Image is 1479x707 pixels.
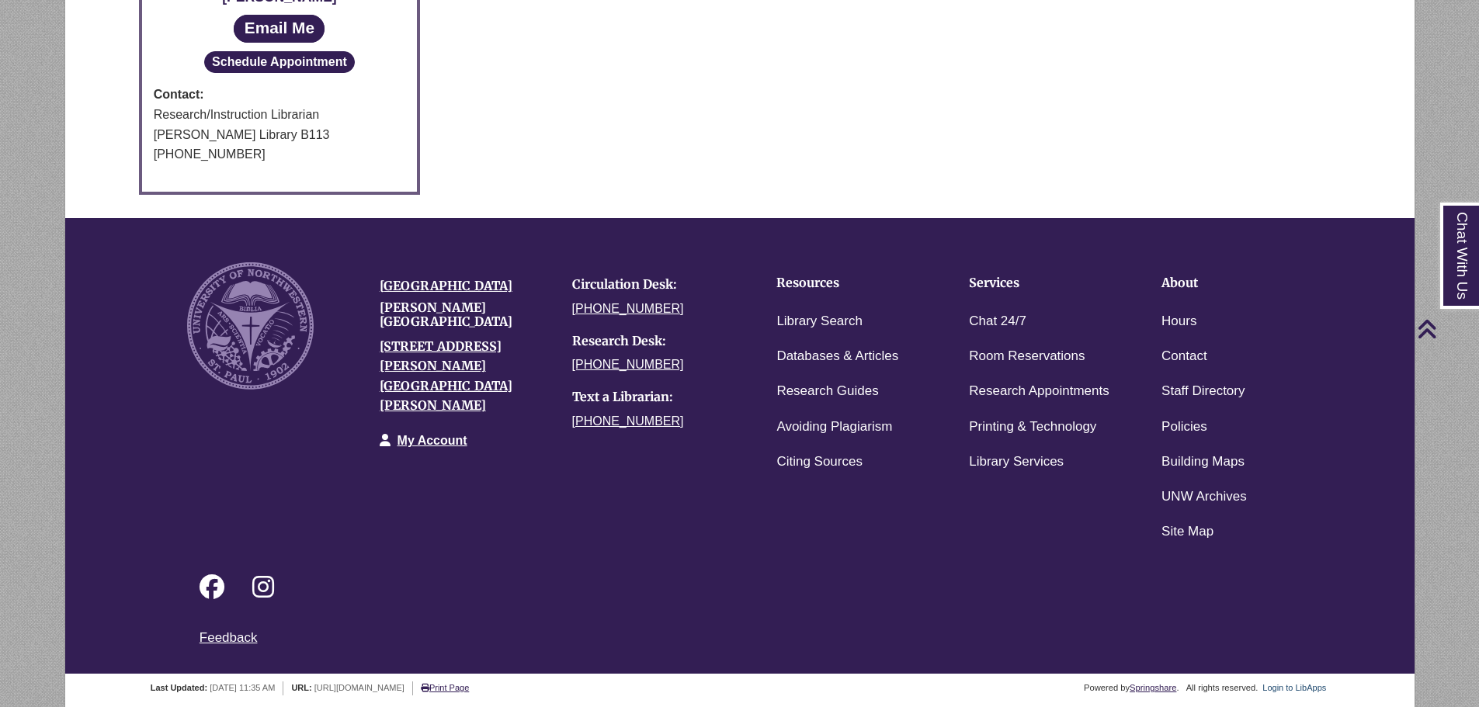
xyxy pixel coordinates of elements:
a: [PHONE_NUMBER] [572,358,684,371]
strong: Contact: [154,85,405,105]
a: Building Maps [1161,451,1245,473]
div: Research/Instruction Librarian [PERSON_NAME] Library B113 [154,105,405,144]
a: Policies [1161,416,1207,438]
a: Login to LibApps [1262,683,1326,692]
a: Staff Directory [1161,380,1245,403]
i: Follow on Instagram [252,574,274,599]
a: Library Search [776,310,863,333]
h4: About [1161,276,1306,290]
a: [GEOGRAPHIC_DATA] [380,278,512,293]
h4: Research Desk: [572,334,741,348]
a: Databases & Articles [776,345,898,368]
a: Print Page [421,683,469,692]
a: Hours [1161,310,1196,333]
a: Research Appointments [969,380,1109,403]
a: [STREET_ADDRESS][PERSON_NAME][GEOGRAPHIC_DATA][PERSON_NAME] [380,338,512,414]
h4: Circulation Desk: [572,278,741,292]
a: Springshare [1130,683,1176,692]
a: Printing & Technology [969,416,1096,438]
a: [PHONE_NUMBER] [572,414,684,428]
div: Powered by . [1081,683,1182,692]
a: Site Map [1161,521,1213,543]
a: My Account [398,434,467,447]
a: Chat 24/7 [969,310,1026,333]
a: Research Guides [776,380,878,403]
h4: Resources [776,276,921,290]
div: [PHONE_NUMBER] [154,144,405,165]
a: Contact [1161,345,1207,368]
a: Library Services [969,451,1064,473]
div: All rights reserved. [1184,683,1261,692]
a: Avoiding Plagiarism [776,416,892,438]
a: Citing Sources [776,451,863,473]
span: URL: [291,683,311,692]
a: Email Me [234,15,325,42]
span: [URL][DOMAIN_NAME] [314,683,404,692]
h4: Text a Librarian: [572,390,741,404]
i: Follow on Facebook [200,574,224,599]
a: Room Reservations [969,345,1085,368]
span: Last Updated: [151,683,207,692]
i: Print Page [421,684,429,692]
a: Feedback [200,630,258,645]
button: Schedule Appointment [204,51,356,73]
h4: Services [969,276,1113,290]
a: [PHONE_NUMBER] [572,302,684,315]
a: UNW Archives [1161,486,1247,508]
span: [DATE] 11:35 AM [210,683,275,692]
a: Back to Top [1417,318,1475,339]
h4: [PERSON_NAME][GEOGRAPHIC_DATA] [380,301,549,328]
img: UNW seal [187,262,314,389]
